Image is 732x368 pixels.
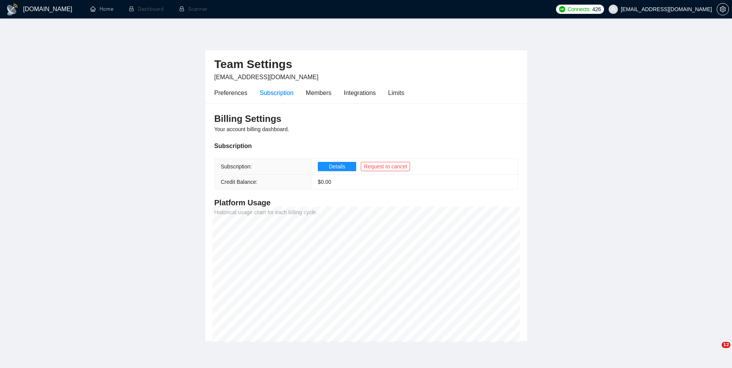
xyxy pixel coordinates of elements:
[260,88,294,98] div: Subscription
[364,162,407,171] span: Request to cancel
[388,88,404,98] div: Limits
[90,6,113,12] a: homeHome
[329,162,345,171] span: Details
[361,162,410,171] button: Request to cancel
[214,197,518,208] h4: Platform Usage
[214,74,319,80] span: [EMAIL_ADDRESS][DOMAIN_NAME]
[214,113,518,125] h3: Billing Settings
[214,141,518,151] div: Subscription
[306,88,332,98] div: Members
[318,162,356,171] button: Details
[214,88,247,98] div: Preferences
[717,3,729,15] button: setting
[717,6,729,12] a: setting
[592,5,601,13] span: 426
[344,88,376,98] div: Integrations
[568,5,591,13] span: Connects:
[706,342,724,360] iframe: Intercom live chat
[6,3,18,16] img: logo
[221,179,258,185] span: Credit Balance:
[214,126,289,132] span: Your account billing dashboard.
[214,57,518,72] h2: Team Settings
[559,6,565,12] img: upwork-logo.png
[722,342,730,348] span: 12
[221,163,252,170] span: Subscription:
[611,7,616,12] span: user
[318,179,331,185] span: $ 0.00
